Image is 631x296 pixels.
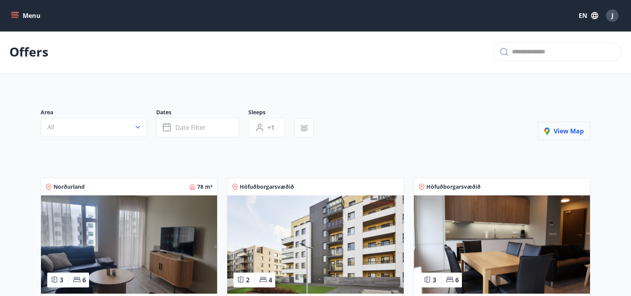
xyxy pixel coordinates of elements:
[53,183,85,191] span: Norðurland
[603,6,622,25] button: J
[538,122,590,140] button: View map
[41,195,217,294] img: Paella dish
[248,118,285,137] button: +1
[227,195,403,294] img: Paella dish
[82,276,86,284] span: 6
[246,276,250,284] span: 2
[611,11,613,20] span: J
[576,9,601,23] button: EN
[433,276,436,284] span: 3
[414,195,590,294] img: Paella dish
[426,183,481,191] span: Höfuðborgarsvæðið
[41,118,147,136] button: All
[175,123,206,132] span: Date filter
[9,43,48,60] p: Offers
[455,276,459,284] span: 6
[267,123,275,132] span: +1
[60,276,63,284] span: 3
[41,108,156,118] span: Area
[269,276,272,284] span: 4
[156,118,239,137] button: Date filter
[248,108,294,118] span: Sleeps
[240,183,294,191] span: Höfuðborgarsvæðið
[156,108,248,118] span: Dates
[47,123,54,131] span: All
[197,183,212,191] span: 78 m²
[9,9,44,23] button: menu
[544,127,584,135] span: View map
